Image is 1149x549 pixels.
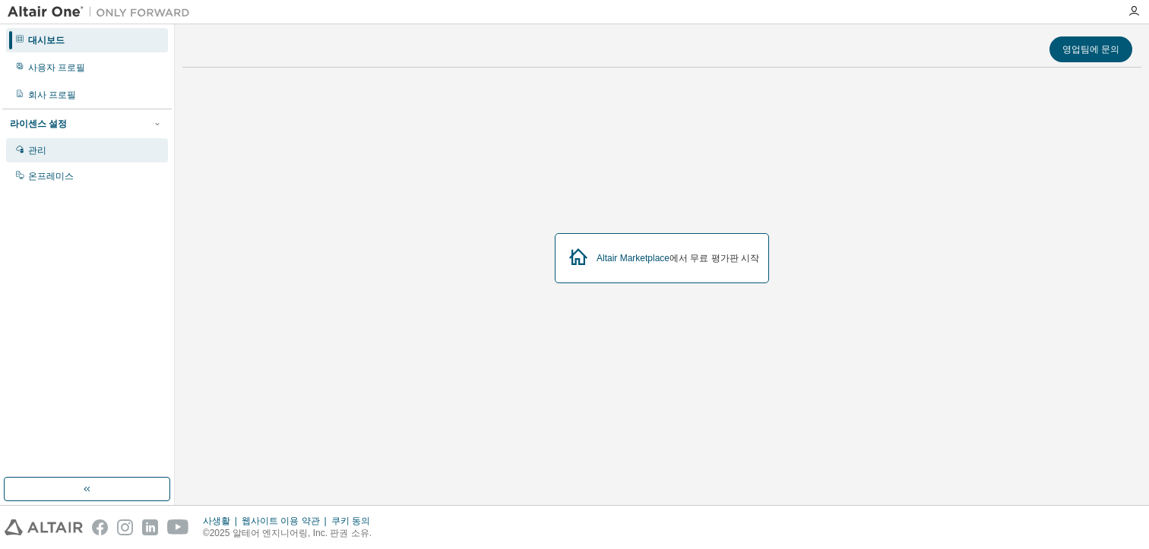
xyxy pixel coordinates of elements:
[10,118,67,130] div: 라이센스 설정
[331,515,379,527] div: 쿠키 동의
[28,89,76,101] div: 회사 프로필
[167,519,189,535] img: youtube.svg
[28,144,46,156] div: 관리
[28,34,65,46] div: 대시보드
[1049,36,1132,62] button: 영업팀에 문의
[28,62,85,74] div: 사용자 프로필
[242,515,331,527] div: 웹사이트 이용 약관
[203,515,242,527] div: 사생활
[5,519,83,535] img: altair_logo.svg
[203,527,379,540] p: ©
[28,170,74,182] div: 온프레미스
[597,252,759,264] div: 에서 무료 평가판 시작
[210,528,372,538] font: 2025 알테어 엔지니어링, Inc. 판권 소유.
[597,253,669,263] a: Altair Marketplace
[92,519,108,535] img: facebook.svg
[142,519,158,535] img: linkedin.svg
[8,5,198,20] img: 알테어 원
[117,519,133,535] img: instagram.svg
